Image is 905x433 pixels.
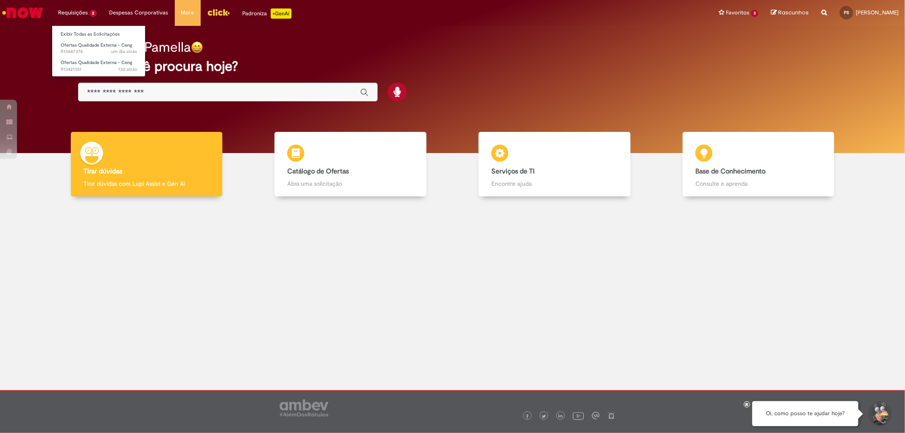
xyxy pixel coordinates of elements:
[61,48,137,55] span: R13447374
[61,42,132,48] span: Ofertas Qualidade Externa - Ceng
[109,8,168,17] span: Despesas Corporativas
[78,59,827,74] h2: O que você procura hoje?
[491,167,535,176] b: Serviços de TI
[280,399,328,416] img: logo_footer_ambev_rotulo_gray.png
[84,167,122,176] b: Tirar dúvidas
[58,8,88,17] span: Requisições
[656,132,860,197] a: Base de Conhecimento Consulte e aprenda
[695,179,821,188] p: Consulte e aprenda
[249,132,453,197] a: Catálogo de Ofertas Abra uma solicitação
[558,414,563,419] img: logo_footer_linkedin.png
[1,4,45,21] img: ServiceNow
[491,179,617,188] p: Encontre ajuda
[111,48,137,55] span: um dia atrás
[542,414,546,419] img: logo_footer_twitter.png
[525,414,530,419] img: logo_footer_facebook.png
[844,10,849,15] span: PS
[118,66,137,73] span: 13d atrás
[52,30,146,39] a: Exibir Todas as Solicitações
[61,66,137,73] span: R13421351
[191,41,203,53] img: happy-face.png
[243,8,291,19] div: Padroniza
[771,9,809,17] a: Rascunhos
[45,132,249,197] a: Tirar dúvidas Tirar dúvidas com Lupi Assist e Gen Ai
[111,48,137,55] time: 26/08/2025 10:21:56
[287,179,413,188] p: Abra uma solicitação
[695,167,765,176] b: Base de Conhecimento
[573,410,584,421] img: logo_footer_youtube.png
[52,58,146,74] a: Aberto R13421351 : Ofertas Qualidade Externa - Ceng
[608,412,615,419] img: logo_footer_naosei.png
[867,401,892,427] button: Iniciar Conversa de Suporte
[592,412,600,419] img: logo_footer_workplace.png
[90,10,97,17] span: 2
[52,41,146,56] a: Aberto R13447374 : Ofertas Qualidade Externa - Ceng
[778,8,809,17] span: Rascunhos
[118,66,137,73] time: 15/08/2025 15:09:25
[726,8,749,17] span: Favoritos
[271,8,291,19] p: +GenAi
[453,132,657,197] a: Serviços de TI Encontre ajuda
[52,25,146,77] ul: Requisições
[207,6,230,19] img: click_logo_yellow_360x200.png
[752,401,858,426] div: Oi, como posso te ajudar hoje?
[181,8,194,17] span: More
[61,59,132,66] span: Ofertas Qualidade Externa - Ceng
[84,179,210,188] p: Tirar dúvidas com Lupi Assist e Gen Ai
[856,9,899,16] span: [PERSON_NAME]
[751,10,758,17] span: 3
[287,167,349,176] b: Catálogo de Ofertas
